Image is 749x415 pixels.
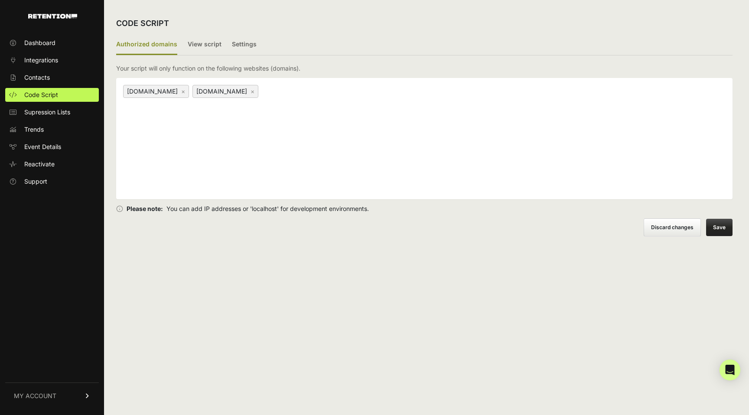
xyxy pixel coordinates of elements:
[5,53,99,67] a: Integrations
[232,35,257,55] label: Settings
[24,177,47,186] span: Support
[123,85,189,98] div: [DOMAIN_NAME]
[5,175,99,188] a: Support
[5,123,99,136] a: Trends
[720,360,740,380] div: Open Intercom Messenger
[5,88,99,102] a: Code Script
[188,35,221,55] label: View script
[14,392,56,400] span: MY ACCOUNT
[24,143,61,151] span: Event Details
[116,17,169,29] h2: CODE SCRIPT
[24,73,50,82] span: Contacts
[706,219,733,236] button: Save
[181,88,185,95] a: ×
[5,36,99,50] a: Dashboard
[644,218,701,237] label: Discard changes
[5,71,99,84] a: Contacts
[24,56,58,65] span: Integrations
[116,35,177,55] label: Authorized domains
[5,105,99,119] a: Supression Lists
[28,14,77,19] img: Retention.com
[5,140,99,154] a: Event Details
[251,88,254,95] a: ×
[24,160,55,169] span: Reactivate
[5,383,99,409] a: MY ACCOUNT
[192,85,258,98] div: [DOMAIN_NAME]
[116,204,733,213] p: You can add IP addresses or 'localhost' for development environments.
[5,157,99,171] a: Reactivate
[24,91,58,99] span: Code Script
[24,39,55,47] span: Dashboard
[24,108,70,117] span: Supression Lists
[24,125,44,134] span: Trends
[116,64,300,73] p: Your script will only function on the following websites (domains).
[127,204,163,213] strong: Please note:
